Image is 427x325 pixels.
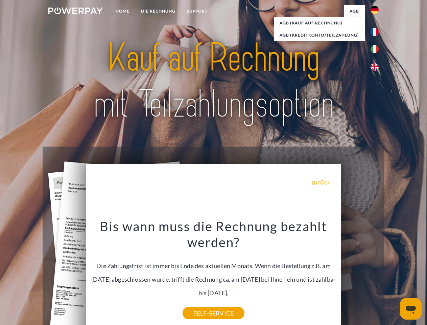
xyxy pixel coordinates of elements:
[181,5,213,17] a: SUPPORT
[371,6,379,14] img: de
[135,5,181,17] a: DIE RECHNUNG
[48,7,103,14] img: logo-powerpay-white.svg
[344,5,365,17] a: agb
[90,218,337,313] div: Die Zahlungsfrist ist immer bis Ende des aktuellen Monats. Wenn die Bestellung z.B. am [DATE] abg...
[371,45,379,53] img: it
[371,63,379,71] img: en
[90,218,337,251] h3: Bis wann muss die Rechnung bezahlt werden?
[371,28,379,36] img: fr
[183,307,244,319] a: SELF-SERVICE
[311,179,329,185] a: zurück
[274,17,365,29] a: AGB (Kauf auf Rechnung)
[110,5,135,17] a: Home
[65,32,362,130] img: title-powerpay_de.svg
[274,29,365,41] a: AGB (Kreditkonto/Teilzahlung)
[400,298,422,320] iframe: Schaltfläche zum Öffnen des Messaging-Fensters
